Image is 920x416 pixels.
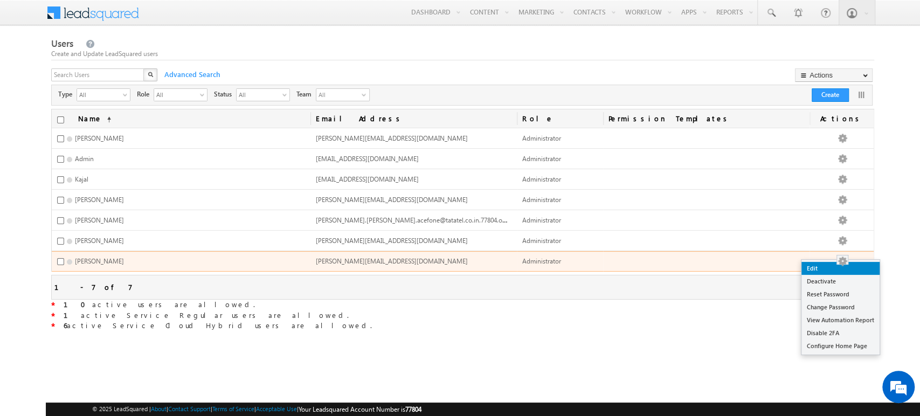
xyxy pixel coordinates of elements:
a: About [151,405,167,412]
div: Minimize live chat window [177,5,203,31]
span: Kajal [75,175,88,183]
span: active users are allowed. [55,300,255,309]
span: [PERSON_NAME].[PERSON_NAME].acefone@tatatel.co.in.77804.obsolete [316,215,523,224]
span: Administrator [522,257,561,265]
span: Permission Templates [603,109,810,128]
div: Create and Update LeadSquared users [51,49,874,59]
span: All [316,89,359,101]
a: Email Address [310,109,517,128]
span: [EMAIL_ADDRESS][DOMAIN_NAME] [316,155,419,163]
span: [PERSON_NAME][EMAIL_ADDRESS][DOMAIN_NAME] [316,257,468,265]
span: 77804 [405,405,421,413]
span: [PERSON_NAME] [75,216,124,224]
span: Type [58,89,77,99]
strong: 1 [64,310,81,320]
strong: 6 [64,321,67,330]
a: Disable 2FA [801,327,880,339]
span: All [77,89,121,100]
span: active Service Cloud Hybrid users are allowed. [55,321,372,330]
img: Search [148,72,153,77]
span: Your Leadsquared Account Number is [299,405,421,413]
button: Create [812,88,849,102]
span: active Service Regular users are allowed. [55,310,349,320]
span: [PERSON_NAME] [75,237,124,245]
span: select [282,92,291,98]
span: [PERSON_NAME][EMAIL_ADDRESS][DOMAIN_NAME] [316,196,468,204]
span: Administrator [522,196,561,204]
span: [PERSON_NAME] [75,257,124,265]
span: [PERSON_NAME][EMAIL_ADDRESS][DOMAIN_NAME] [316,134,468,142]
span: (sorted ascending) [102,115,111,124]
em: Start Chat [147,332,196,346]
span: select [123,92,132,98]
a: Acceptable Use [256,405,297,412]
span: Administrator [522,237,561,245]
strong: 10 [64,300,92,309]
span: Actions [810,109,874,128]
span: [EMAIL_ADDRESS][DOMAIN_NAME] [316,175,419,183]
div: 1 - 7 of 7 [54,281,133,293]
a: Name [73,109,116,128]
span: All [237,89,281,100]
span: [PERSON_NAME] [75,196,124,204]
a: View Automation Report [801,314,880,327]
a: Edit [801,262,880,275]
span: Role [137,89,154,99]
a: Change Password [801,301,880,314]
span: Users [51,37,73,50]
textarea: Type your message and hit 'Enter' [14,100,197,323]
input: Search Users [51,68,145,81]
span: select [200,92,209,98]
span: All [154,89,198,100]
a: Terms of Service [212,405,254,412]
span: Team [296,89,316,99]
a: Reset Password [801,288,880,301]
span: Administrator [522,175,561,183]
a: Role [517,109,603,128]
span: Administrator [522,216,561,224]
a: Contact Support [168,405,211,412]
span: Status [214,89,236,99]
a: Deactivate [801,275,880,288]
span: Administrator [522,155,561,163]
span: [PERSON_NAME][EMAIL_ADDRESS][DOMAIN_NAME] [316,237,468,245]
span: Admin [75,155,94,163]
img: d_60004797649_company_0_60004797649 [18,57,45,71]
span: Administrator [522,134,561,142]
button: Actions [795,68,873,82]
span: Advanced Search [159,70,224,79]
span: © 2025 LeadSquared | | | | | [92,404,421,414]
span: [PERSON_NAME] [75,134,124,142]
div: Chat with us now [56,57,181,71]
